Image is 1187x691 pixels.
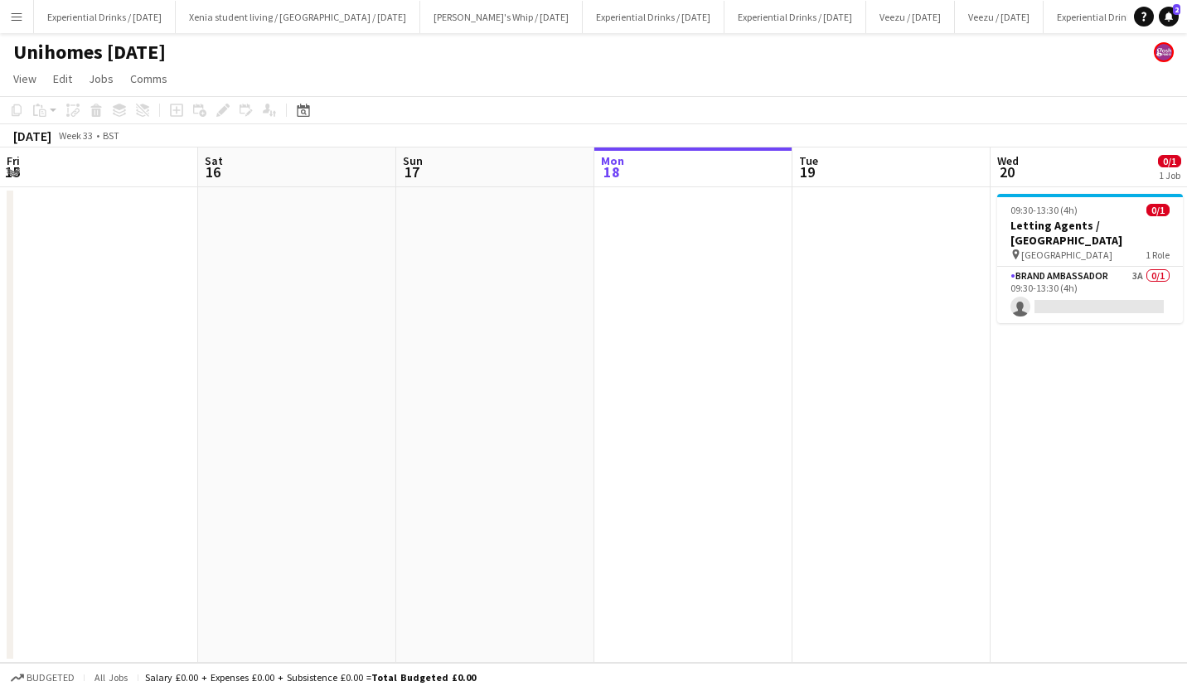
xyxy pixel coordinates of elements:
[145,671,476,684] div: Salary £0.00 + Expenses £0.00 + Subsistence £0.00 =
[997,194,1183,323] app-job-card: 09:30-13:30 (4h)0/1Letting Agents / [GEOGRAPHIC_DATA] [GEOGRAPHIC_DATA]1 RoleBrand Ambassador3A0/...
[1010,204,1078,216] span: 09:30-13:30 (4h)
[955,1,1044,33] button: Veezu / [DATE]
[89,71,114,86] span: Jobs
[403,153,423,168] span: Sun
[46,68,79,89] a: Edit
[797,162,818,181] span: 19
[997,153,1019,168] span: Wed
[997,267,1183,323] app-card-role: Brand Ambassador3A0/109:30-13:30 (4h)
[866,1,955,33] button: Veezu / [DATE]
[420,1,583,33] button: [PERSON_NAME]'s Whip / [DATE]
[34,1,176,33] button: Experiential Drinks / [DATE]
[997,218,1183,248] h3: Letting Agents / [GEOGRAPHIC_DATA]
[27,672,75,684] span: Budgeted
[8,669,77,687] button: Budgeted
[130,71,167,86] span: Comms
[1021,249,1112,261] span: [GEOGRAPHIC_DATA]
[55,129,96,142] span: Week 33
[995,162,1019,181] span: 20
[1146,249,1170,261] span: 1 Role
[13,128,51,144] div: [DATE]
[1173,4,1180,15] span: 2
[371,671,476,684] span: Total Budgeted £0.00
[1044,1,1185,33] button: Experiential Drinks / [DATE]
[1158,155,1181,167] span: 0/1
[724,1,866,33] button: Experiential Drinks / [DATE]
[82,68,120,89] a: Jobs
[1154,42,1174,62] app-user-avatar: Gosh Promo UK
[53,71,72,86] span: Edit
[124,68,174,89] a: Comms
[103,129,119,142] div: BST
[91,671,131,684] span: All jobs
[7,68,43,89] a: View
[205,153,223,168] span: Sat
[601,153,624,168] span: Mon
[400,162,423,181] span: 17
[583,1,724,33] button: Experiential Drinks / [DATE]
[202,162,223,181] span: 16
[13,71,36,86] span: View
[4,162,20,181] span: 15
[7,153,20,168] span: Fri
[799,153,818,168] span: Tue
[1159,169,1180,181] div: 1 Job
[1159,7,1179,27] a: 2
[598,162,624,181] span: 18
[1146,204,1170,216] span: 0/1
[13,40,166,65] h1: Unihomes [DATE]
[176,1,420,33] button: Xenia student living / [GEOGRAPHIC_DATA] / [DATE]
